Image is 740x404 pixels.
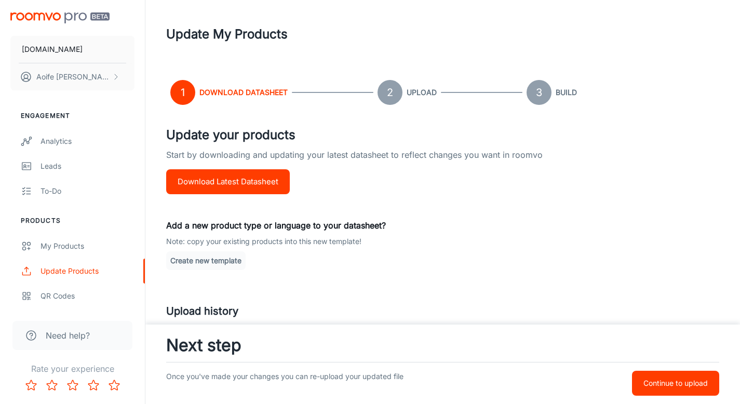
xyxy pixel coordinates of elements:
p: Start by downloading and updating your latest datasheet to reflect changes you want in roomvo [166,149,719,169]
h5: Upload history [166,303,719,319]
text: 3 [536,86,542,99]
h6: Build [556,87,577,98]
h1: Update My Products [166,25,288,44]
button: Rate 1 star [21,375,42,396]
p: Continue to upload [643,378,708,389]
div: Leads [41,160,134,172]
button: Rate 2 star [42,375,62,396]
p: Once you've made your changes you can re-upload your updated file [166,371,526,396]
h6: Download Datasheet [199,87,288,98]
h3: Next step [166,333,719,358]
h6: Upload [407,87,437,98]
button: Create new template [166,251,246,270]
button: Continue to upload [632,371,719,396]
div: My Products [41,240,134,252]
button: Aoife [PERSON_NAME] [10,63,134,90]
text: 2 [387,86,393,99]
p: [DOMAIN_NAME] [22,44,83,55]
p: Aoife [PERSON_NAME] [36,71,110,83]
button: Rate 4 star [83,375,104,396]
p: Add a new product type or language to your datasheet? [166,219,719,232]
p: Note: copy your existing products into this new template! [166,236,719,247]
div: QR Codes [41,290,134,302]
span: Need help? [46,329,90,342]
h4: Update your products [166,126,719,144]
div: Update Products [41,265,134,277]
text: 1 [181,86,185,99]
p: Rate your experience [8,362,137,375]
button: Download Latest Datasheet [166,169,290,194]
div: Analytics [41,136,134,147]
div: To-do [41,185,134,197]
button: [DOMAIN_NAME] [10,36,134,63]
img: Roomvo PRO Beta [10,12,110,23]
button: Rate 3 star [62,375,83,396]
button: Rate 5 star [104,375,125,396]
